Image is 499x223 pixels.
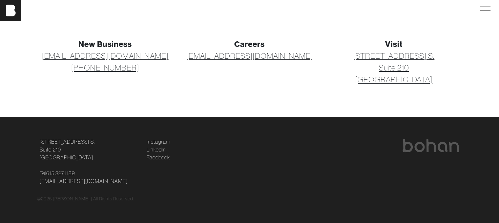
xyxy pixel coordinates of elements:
a: Facebook [147,153,170,161]
a: [STREET_ADDRESS] S.Suite 210[GEOGRAPHIC_DATA] [353,50,434,85]
a: LinkedIn [147,146,166,153]
div: New Business [37,38,174,50]
div: © 2025 [37,195,462,202]
a: [PHONE_NUMBER] [71,62,139,73]
div: Visit [326,38,462,50]
a: [STREET_ADDRESS] S.Suite 210[GEOGRAPHIC_DATA] [40,138,95,161]
a: Instagram [147,138,170,146]
div: Careers [181,38,318,50]
img: bohan logo [402,139,460,152]
p: [PERSON_NAME] | All Rights Reserved. [53,195,134,202]
a: 615.327.1189 [46,169,75,177]
p: Tel [40,169,139,185]
a: [EMAIL_ADDRESS][DOMAIN_NAME] [186,50,313,62]
a: [EMAIL_ADDRESS][DOMAIN_NAME] [42,50,169,62]
a: [EMAIL_ADDRESS][DOMAIN_NAME] [40,177,128,185]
